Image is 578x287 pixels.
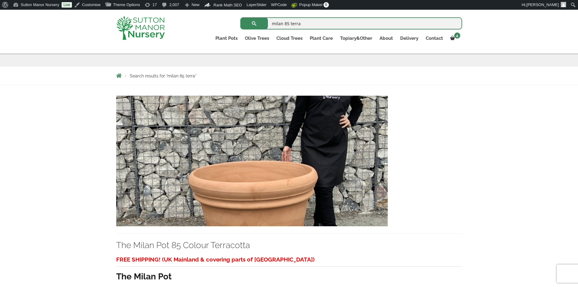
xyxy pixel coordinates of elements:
a: Cloud Trees [273,34,306,43]
a: Olive Trees [241,34,273,43]
a: Plant Care [306,34,336,43]
span: [PERSON_NAME] [526,2,559,7]
h3: FREE SHIPPING! (UK Mainland & covering parts of [GEOGRAPHIC_DATA]) [116,254,462,265]
input: Search... [240,17,462,29]
a: Contact [422,34,447,43]
a: Delivery [397,34,422,43]
span: Rank Math SEO [214,3,242,7]
a: The Milan Pot 85 Colour Terracotta [116,240,250,250]
a: Topiary&Other [336,34,376,43]
img: The Milan Pot 85 Colour Terracotta - IMG 3740 [116,96,388,226]
strong: The Milan Pot [116,272,172,282]
span: 0 [323,2,329,8]
a: About [376,34,397,43]
a: 4 [447,34,462,43]
a: Live [62,2,72,8]
a: The Milan Pot 85 Colour Terracotta [116,158,388,163]
nav: Breadcrumbs [116,73,462,78]
img: logo [116,16,165,40]
a: Plant Pots [212,34,241,43]
span: Search results for “milan 85 terra” [130,73,196,78]
span: 4 [454,32,460,39]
